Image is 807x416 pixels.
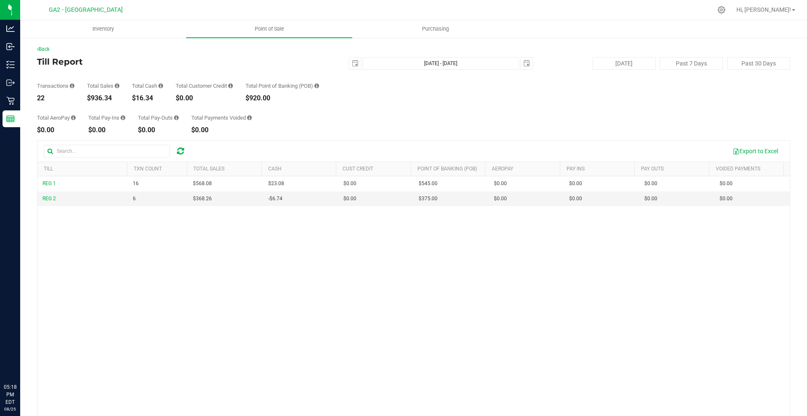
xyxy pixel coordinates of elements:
a: Till [44,166,53,172]
span: $375.00 [419,195,438,203]
div: $0.00 [176,95,233,102]
span: GA2 - [GEOGRAPHIC_DATA] [49,6,123,13]
span: $0.00 [343,180,356,188]
div: Total Payments Voided [191,115,252,120]
inline-svg: Inbound [6,42,15,51]
div: $16.34 [132,95,163,102]
span: Inventory [81,25,125,33]
button: Export to Excel [727,144,783,158]
h4: Till Report [37,57,288,66]
div: 22 [37,95,74,102]
div: Total Sales [87,83,119,89]
a: TXN Count [134,166,162,172]
i: Sum of all successful, non-voided payment transaction amounts using account credit as the payment... [228,83,233,89]
span: $0.00 [494,180,507,188]
div: $0.00 [37,127,76,133]
i: Sum of all successful, non-voided cash payment transaction amounts (excluding tips and transactio... [158,83,163,89]
div: Total AeroPay [37,115,76,120]
inline-svg: Retail [6,97,15,105]
span: $0.00 [343,195,356,203]
i: Count of all successful payment transactions, possibly including voids, refunds, and cash-back fr... [70,83,74,89]
a: AeroPay [492,166,513,172]
inline-svg: Outbound [6,78,15,87]
span: -$6.74 [268,195,282,203]
i: Sum of all cash pay-outs removed from tills within the date range. [174,115,179,120]
inline-svg: Inventory [6,60,15,69]
a: Cash [268,166,282,172]
a: Cust Credit [343,166,373,172]
div: $0.00 [138,127,179,133]
input: Search... [44,145,170,157]
i: Sum of all voided payment transaction amounts (excluding tips and transaction fees) within the da... [247,115,252,120]
button: Past 7 Days [660,57,723,70]
i: Sum of the successful, non-voided point-of-banking payment transaction amounts, both via payment ... [314,83,319,89]
a: Point of Sale [186,20,352,38]
span: Purchasing [411,25,460,33]
a: Point of Banking (POB) [417,166,477,172]
i: Sum of all cash pay-ins added to tills within the date range. [121,115,125,120]
p: 08/25 [4,406,16,412]
span: REG 1 [42,181,56,186]
div: $0.00 [191,127,252,133]
a: Pay Ins [567,166,585,172]
i: Sum of all successful, non-voided payment transaction amounts (excluding tips and transaction fee... [115,83,119,89]
span: $0.00 [644,195,657,203]
a: Purchasing [352,20,518,38]
span: 6 [133,195,136,203]
p: 05:18 PM EDT [4,383,16,406]
span: $0.00 [720,180,733,188]
a: Voided Payments [716,166,760,172]
a: Back [37,46,50,52]
span: $545.00 [419,180,438,188]
span: $0.00 [569,195,582,203]
div: Transactions [37,83,74,89]
button: [DATE] [593,57,656,70]
span: $368.26 [193,195,212,203]
div: $920.00 [245,95,319,102]
span: Hi, [PERSON_NAME]! [736,6,791,13]
div: Manage settings [716,6,727,14]
span: $0.00 [644,180,657,188]
div: Total Point of Banking (POB) [245,83,319,89]
a: Inventory [20,20,186,38]
span: $0.00 [569,180,582,188]
span: Point of Sale [243,25,295,33]
div: $936.34 [87,95,119,102]
div: Total Pay-Outs [138,115,179,120]
div: Total Customer Credit [176,83,233,89]
span: select [521,58,533,69]
span: REG 2 [42,196,56,201]
button: Past 30 Days [727,57,790,70]
div: Total Pay-Ins [88,115,125,120]
inline-svg: Reports [6,115,15,123]
iframe: Resource center [8,349,34,374]
a: Pay Outs [641,166,664,172]
i: Sum of all successful AeroPay payment transaction amounts for all purchases in the date range. Ex... [71,115,76,120]
inline-svg: Analytics [6,24,15,33]
span: $568.08 [193,180,212,188]
span: select [349,58,361,69]
span: 16 [133,180,139,188]
div: Total Cash [132,83,163,89]
div: $0.00 [88,127,125,133]
span: $0.00 [720,195,733,203]
span: $23.08 [268,180,284,188]
a: Total Sales [193,166,224,172]
span: $0.00 [494,195,507,203]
